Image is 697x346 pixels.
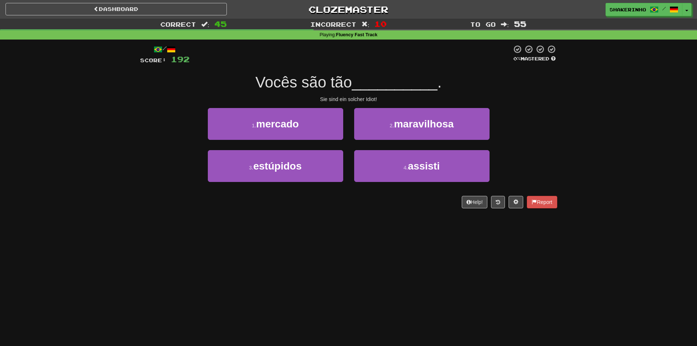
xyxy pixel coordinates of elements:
span: 0 % [513,56,521,62]
div: Sie sind ein solcher Idiot! [140,96,557,103]
a: Clozemaster [238,3,459,16]
span: Incorrect [310,21,356,28]
span: 192 [171,55,190,64]
span: 55 [514,19,527,28]
button: 4.assisti [354,150,490,182]
button: 2.maravilhosa [354,108,490,140]
a: Dashboard [5,3,227,15]
span: estúpidos [253,160,301,172]
button: 1.mercado [208,108,343,140]
span: shakerinho [610,6,646,13]
small: 4 . [404,165,408,171]
small: 2 . [390,123,394,129]
a: shakerinho / [606,3,682,16]
span: . [437,74,442,91]
span: Score: [140,57,166,63]
div: Mastered [512,56,557,62]
span: 45 [214,19,227,28]
button: Help! [462,196,488,208]
span: assisti [408,160,440,172]
span: Correct [160,21,196,28]
small: 1 . [252,123,256,129]
span: To go [470,21,496,28]
span: Vocês são tão [255,74,352,91]
button: 3.estúpidos [208,150,343,182]
span: __________ [352,74,438,91]
strong: Fluency Fast Track [336,32,377,37]
span: / [662,6,666,11]
button: Report [527,196,557,208]
button: Round history (alt+y) [491,196,505,208]
span: maravilhosa [394,118,454,130]
span: : [201,21,209,27]
small: 3 . [249,165,254,171]
span: 10 [374,19,387,28]
span: : [361,21,370,27]
div: / [140,45,190,54]
span: : [501,21,509,27]
span: mercado [256,118,299,130]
